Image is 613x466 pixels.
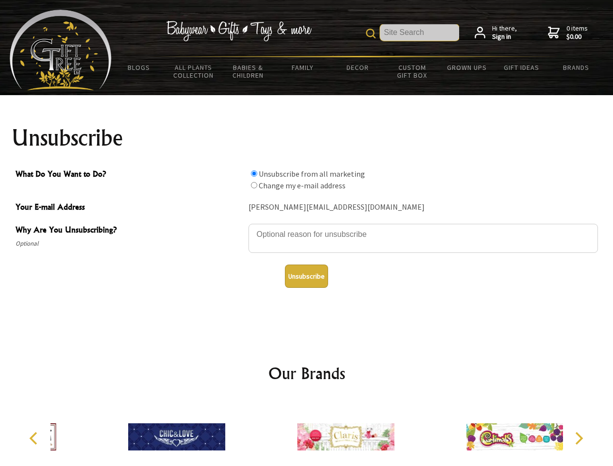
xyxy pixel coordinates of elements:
[16,168,244,182] span: What Do You Want to Do?
[475,24,517,41] a: Hi there,Sign in
[492,33,517,41] strong: Sign in
[259,181,346,190] label: Change my e-mail address
[19,362,594,385] h2: Our Brands
[548,24,588,41] a: 0 items$0.00
[494,57,549,78] a: Gift Ideas
[16,238,244,250] span: Optional
[549,57,604,78] a: Brands
[385,57,440,85] a: Custom Gift Box
[251,182,257,188] input: What Do You Want to Do?
[16,224,244,238] span: Why Are You Unsubscribing?
[24,428,46,449] button: Previous
[276,57,331,78] a: Family
[330,57,385,78] a: Decor
[16,201,244,215] span: Your E-mail Address
[249,224,598,253] textarea: Why Are You Unsubscribing?
[259,169,365,179] label: Unsubscribe from all marketing
[12,126,602,150] h1: Unsubscribe
[166,57,221,85] a: All Plants Collection
[285,265,328,288] button: Unsubscribe
[568,428,589,449] button: Next
[366,29,376,38] img: product search
[492,24,517,41] span: Hi there,
[251,170,257,177] input: What Do You Want to Do?
[566,33,588,41] strong: $0.00
[10,10,112,90] img: Babyware - Gifts - Toys and more...
[166,21,312,41] img: Babywear - Gifts - Toys & more
[380,24,459,41] input: Site Search
[249,200,598,215] div: [PERSON_NAME][EMAIL_ADDRESS][DOMAIN_NAME]
[439,57,494,78] a: Grown Ups
[566,24,588,41] span: 0 items
[112,57,166,78] a: BLOGS
[221,57,276,85] a: Babies & Children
